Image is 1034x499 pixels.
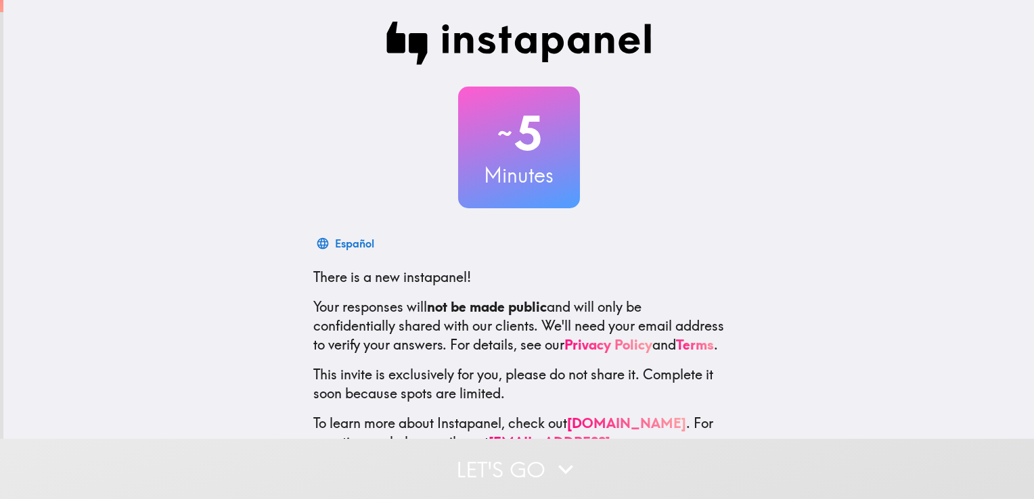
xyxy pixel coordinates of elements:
[335,234,374,253] div: Español
[386,22,652,65] img: Instapanel
[458,161,580,189] h3: Minutes
[676,336,714,353] a: Terms
[458,105,580,161] h2: 5
[313,268,471,285] span: There is a new instapanel!
[567,414,686,431] a: [DOMAIN_NAME]
[313,298,725,354] p: Your responses will and will only be confidentially shared with our clients. We'll need your emai...
[564,336,652,353] a: Privacy Policy
[313,230,380,257] button: Español
[427,298,547,315] b: not be made public
[313,414,725,471] p: To learn more about Instapanel, check out . For questions or help, email us at .
[495,113,514,153] span: ~
[313,365,725,403] p: This invite is exclusively for you, please do not share it. Complete it soon because spots are li...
